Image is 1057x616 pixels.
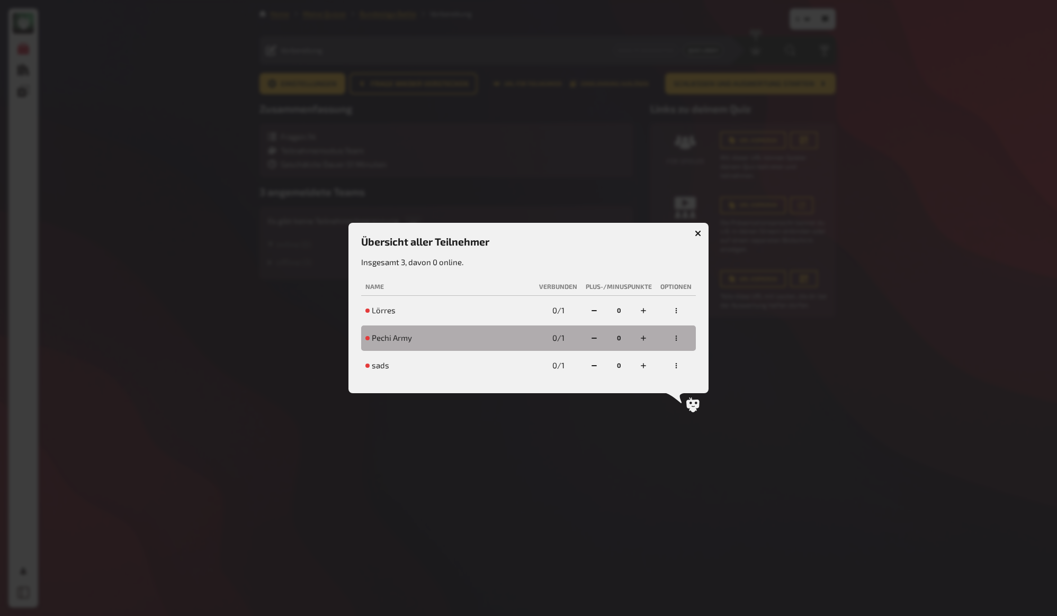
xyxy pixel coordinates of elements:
th: Optionen [656,278,696,296]
div: 0 [613,357,624,374]
div: 0 [613,330,624,347]
td: 0 / 1 [535,298,581,323]
th: Plus-/Minuspunkte [581,278,656,296]
p: Insgesamt 3, davon 0 online. [361,256,696,268]
th: Name [361,278,535,296]
th: Verbunden [535,278,581,296]
span: Pechi Army [372,333,412,343]
span: sads [372,360,389,371]
td: 0 / 1 [535,325,581,351]
span: Lörres [372,305,396,316]
div: 0 [613,302,624,319]
h3: Übersicht aller Teilnehmer [361,235,696,248]
td: 0 / 1 [535,353,581,378]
